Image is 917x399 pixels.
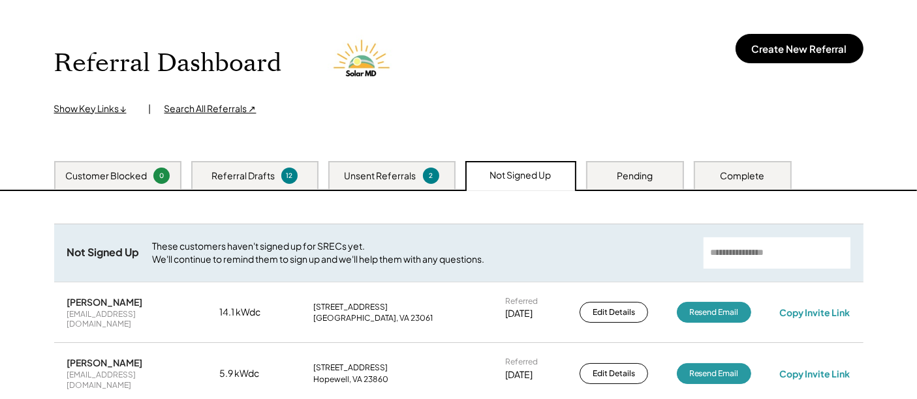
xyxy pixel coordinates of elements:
div: Search All Referrals ↗ [164,102,256,115]
div: [DATE] [505,307,533,320]
div: | [149,102,151,115]
button: Resend Email [677,302,751,323]
div: 2 [425,171,437,181]
button: Create New Referral [736,34,863,63]
div: 0 [155,171,168,181]
button: Resend Email [677,363,751,384]
div: [DATE] [505,368,533,381]
div: 5.9 kWdc [219,367,285,380]
div: These customers haven't signed up for SRECs yet. We'll continue to remind them to sign up and we'... [153,240,691,265]
div: [PERSON_NAME] [67,357,143,368]
div: Hopewell, VA 23860 [313,374,388,385]
div: Referred [505,296,538,306]
button: Edit Details [580,363,648,384]
div: Unsent Referrals [345,170,416,183]
div: 14.1 kWdc [219,306,285,319]
img: Solar%20MD%20LOgo.png [328,27,399,99]
button: Edit Details [580,302,648,323]
div: [EMAIL_ADDRESS][DOMAIN_NAME] [67,309,191,329]
div: [GEOGRAPHIC_DATA], VA 23061 [313,313,433,323]
div: Not Signed Up [67,246,140,259]
div: Show Key Links ↓ [54,102,136,115]
div: [STREET_ADDRESS] [313,302,388,312]
div: [PERSON_NAME] [67,296,143,308]
div: [EMAIL_ADDRESS][DOMAIN_NAME] [67,370,191,390]
h1: Referral Dashboard [54,48,282,79]
div: Not Signed Up [490,169,552,182]
div: Complete [721,170,765,183]
div: [STREET_ADDRESS] [313,362,388,373]
div: Copy Invite Link [779,368,850,379]
div: Copy Invite Link [779,306,850,318]
div: Customer Blocked [65,170,147,183]
div: 12 [283,171,296,181]
div: Referral Drafts [211,170,275,183]
div: Referred [505,357,538,367]
div: Pending [617,170,653,183]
